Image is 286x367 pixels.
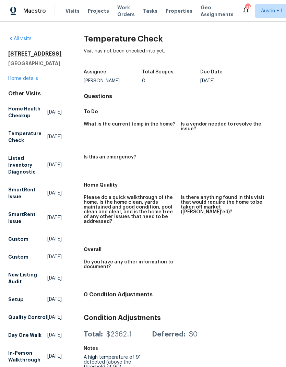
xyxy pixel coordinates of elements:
[8,155,47,175] h5: Listed Inventory Diagnostic
[8,130,47,144] h5: Temperature Check
[106,331,131,338] div: $2362.1
[8,332,41,339] h5: Day One Walk
[84,315,278,321] h3: Condition Adjustments
[142,79,200,83] div: 0
[8,208,62,227] a: SmartRent Issue[DATE]
[47,162,62,168] span: [DATE]
[166,8,192,14] span: Properties
[117,4,135,18] span: Work Orders
[84,291,278,298] h4: 0 Condition Adjustments
[84,108,278,115] h5: To Do
[8,186,47,200] h5: SmartRent Issue
[47,236,62,242] span: [DATE]
[47,109,62,116] span: [DATE]
[47,314,62,321] span: [DATE]
[245,4,250,11] div: 41
[84,79,142,83] div: [PERSON_NAME]
[143,9,157,13] span: Tasks
[8,350,47,363] h5: In-Person Walkthrough
[8,314,47,321] h5: Quality Control
[84,70,106,74] h5: Assignee
[84,246,278,253] h5: Overall
[47,332,62,339] span: [DATE]
[181,122,272,131] h5: Is a vendor needed to resolve the issue?
[47,353,62,360] span: [DATE]
[84,331,103,338] div: Total:
[8,293,62,306] a: Setup[DATE]
[84,181,278,188] h5: Home Quality
[152,331,186,338] div: Deferred:
[8,253,28,260] h5: Custom
[8,105,47,119] h5: Home Health Checkup
[8,311,62,323] a: Quality Control[DATE]
[8,90,62,97] div: Other Visits
[8,233,62,245] a: Custom[DATE]
[84,195,175,224] h5: Please do a quick walkthrough of the home. Is the home clean, yards maintained and good condition...
[8,251,62,263] a: Custom[DATE]
[8,36,32,41] a: All visits
[47,214,62,221] span: [DATE]
[65,8,80,14] span: Visits
[8,103,62,122] a: Home Health Checkup[DATE]
[189,331,198,338] div: $0
[142,70,174,74] h5: Total Scopes
[8,211,47,225] h5: SmartRent Issue
[84,260,175,269] h5: Do you have any other information to document?
[47,275,62,282] span: [DATE]
[8,271,47,285] h5: New Listing Audit
[8,76,38,81] a: Home details
[47,296,62,303] span: [DATE]
[8,152,62,178] a: Listed Inventory Diagnostic[DATE]
[84,48,278,66] div: Visit has not been checked into yet.
[8,236,28,242] h5: Custom
[261,8,283,14] span: Austin + 1
[8,296,24,303] h5: Setup
[8,183,62,203] a: SmartRent Issue[DATE]
[84,35,278,42] h2: Temperature Check
[8,347,62,366] a: In-Person Walkthrough[DATE]
[201,4,234,18] span: Geo Assignments
[88,8,109,14] span: Projects
[181,195,272,214] h5: Is there anything found in this visit that would require the home to be taken off market ([PERSON...
[8,127,62,146] a: Temperature Check[DATE]
[84,346,98,351] h5: Notes
[200,79,259,83] div: [DATE]
[47,190,62,197] span: [DATE]
[84,93,278,100] h4: Questions
[8,269,62,288] a: New Listing Audit[DATE]
[84,122,175,127] h5: What is the current temp in the home?
[84,155,136,159] h5: Is this an emergency?
[8,329,62,341] a: Day One Walk[DATE]
[47,253,62,260] span: [DATE]
[23,8,46,14] span: Maestro
[200,70,223,74] h5: Due Date
[47,133,62,140] span: [DATE]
